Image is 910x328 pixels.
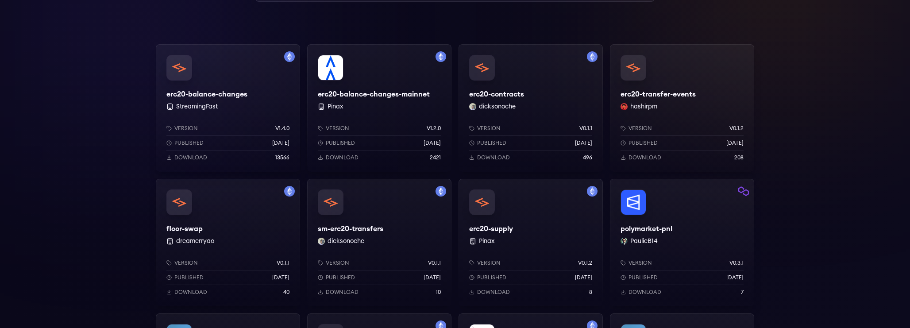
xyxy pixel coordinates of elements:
[326,125,349,132] p: Version
[436,186,446,197] img: Filter by mainnet network
[726,274,744,281] p: [DATE]
[575,139,592,147] p: [DATE]
[741,289,744,296] p: 7
[328,237,364,246] button: dicksonoche
[174,274,204,281] p: Published
[477,274,506,281] p: Published
[156,179,300,306] a: Filter by mainnet networkfloor-swapfloor-swap dreamerryaoVersionv0.1.1Published[DATE]Download40
[428,259,441,266] p: v0.1.1
[629,259,652,266] p: Version
[589,289,592,296] p: 8
[459,179,603,306] a: Filter by mainnet networkerc20-supplyerc20-supply PinaxVersionv0.1.2Published[DATE]Download8
[284,186,295,197] img: Filter by mainnet network
[477,139,506,147] p: Published
[156,44,300,172] a: Filter by mainnet networkerc20-balance-changeserc20-balance-changes StreamingFastVersionv1.4.0Pub...
[477,259,501,266] p: Version
[630,102,657,111] button: hashirpm
[275,154,289,161] p: 13566
[275,125,289,132] p: v1.4.0
[578,259,592,266] p: v0.1.2
[176,102,218,111] button: StreamingFast
[729,259,744,266] p: v0.3.1
[583,154,592,161] p: 496
[277,259,289,266] p: v0.1.1
[579,125,592,132] p: v0.1.1
[738,186,749,197] img: Filter by polygon network
[629,139,658,147] p: Published
[283,289,289,296] p: 40
[587,186,598,197] img: Filter by mainnet network
[729,125,744,132] p: v0.1.2
[272,139,289,147] p: [DATE]
[477,125,501,132] p: Version
[479,237,494,246] button: Pinax
[174,154,207,161] p: Download
[726,139,744,147] p: [DATE]
[734,154,744,161] p: 208
[629,274,658,281] p: Published
[427,125,441,132] p: v1.2.0
[424,274,441,281] p: [DATE]
[630,237,658,246] button: PaulieB14
[176,237,214,246] button: dreamerryao
[479,102,516,111] button: dicksonoche
[575,274,592,281] p: [DATE]
[477,289,510,296] p: Download
[307,44,451,172] a: Filter by mainnet networkerc20-balance-changes-mainneterc20-balance-changes-mainnet PinaxVersionv...
[326,289,359,296] p: Download
[459,44,603,172] a: Filter by mainnet networkerc20-contractserc20-contractsdicksonoche dicksonocheVersionv0.1.1Publis...
[629,125,652,132] p: Version
[174,289,207,296] p: Download
[326,154,359,161] p: Download
[424,139,441,147] p: [DATE]
[174,125,198,132] p: Version
[587,51,598,62] img: Filter by mainnet network
[436,289,441,296] p: 10
[610,44,754,172] a: erc20-transfer-eventserc20-transfer-eventshashirpm hashirpmVersionv0.1.2Published[DATE]Download208
[284,51,295,62] img: Filter by mainnet network
[174,139,204,147] p: Published
[629,154,661,161] p: Download
[436,51,446,62] img: Filter by mainnet network
[629,289,661,296] p: Download
[326,274,355,281] p: Published
[610,179,754,306] a: Filter by polygon networkpolymarket-pnlpolymarket-pnlPaulieB14 PaulieB14Versionv0.3.1Published[DA...
[477,154,510,161] p: Download
[326,139,355,147] p: Published
[326,259,349,266] p: Version
[307,179,451,306] a: Filter by mainnet networksm-erc20-transferssm-erc20-transfersdicksonoche dicksonocheVersionv0.1.1...
[272,274,289,281] p: [DATE]
[328,102,343,111] button: Pinax
[430,154,441,161] p: 2421
[174,259,198,266] p: Version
